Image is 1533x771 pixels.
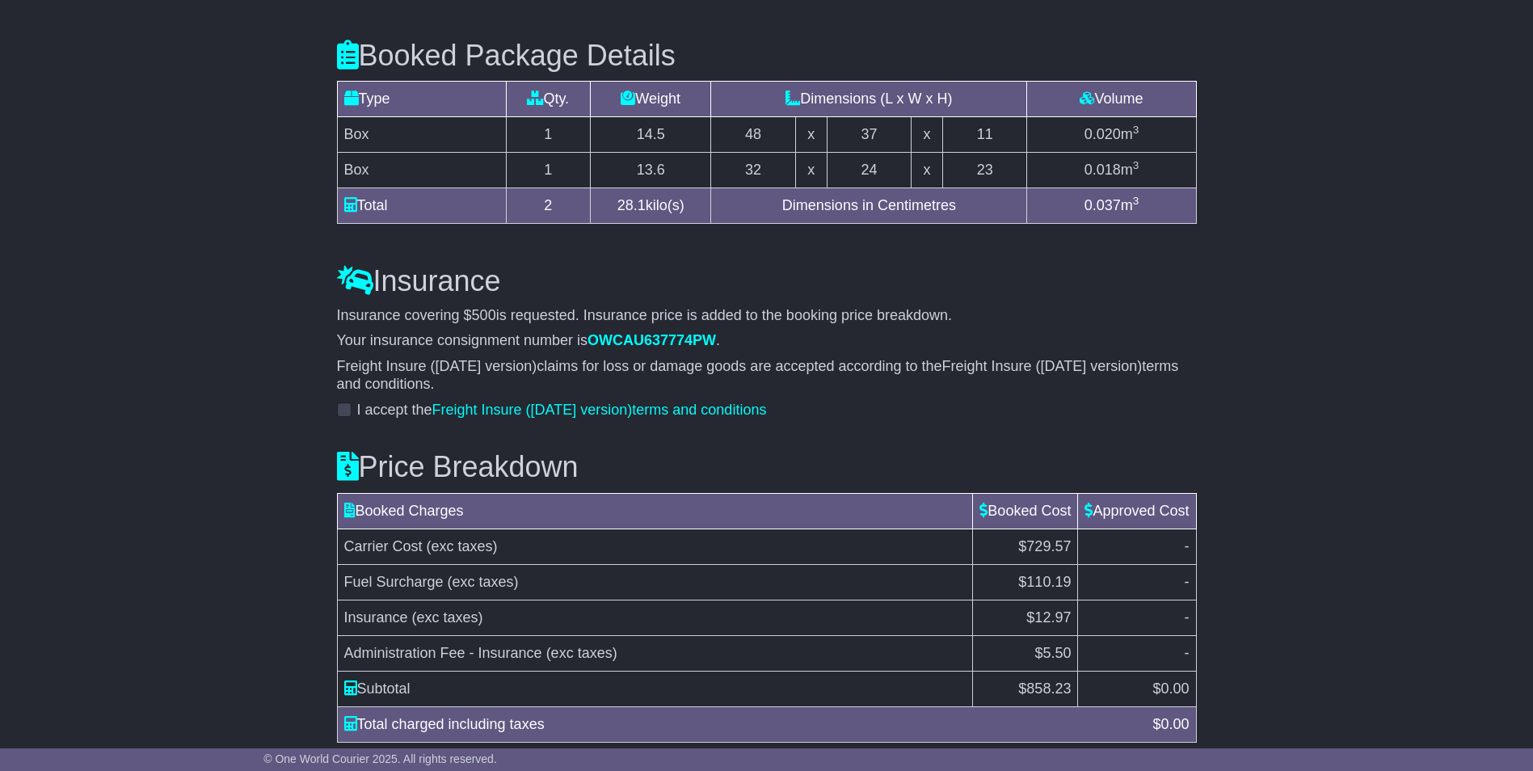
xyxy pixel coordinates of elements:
[337,358,537,374] span: Freight Insure ([DATE] version)
[827,153,912,188] td: 24
[337,332,1197,350] p: Your insurance consignment number is .
[1133,159,1139,171] sup: 3
[827,117,912,153] td: 37
[412,609,483,626] span: (exc taxes)
[1026,680,1071,697] span: 858.23
[1185,645,1190,661] span: -
[337,307,1197,325] p: Insurance covering $ is requested. Insurance price is added to the booking price breakdown.
[344,538,423,554] span: Carrier Cost
[337,82,506,117] td: Type
[1084,162,1121,178] span: 0.018
[1160,716,1189,732] span: 0.00
[711,117,796,153] td: 48
[448,574,519,590] span: (exc taxes)
[591,188,711,224] td: kilo(s)
[337,153,506,188] td: Box
[1185,574,1190,590] span: -
[591,82,711,117] td: Weight
[1027,117,1196,153] td: m
[336,714,1145,735] div: Total charged including taxes
[546,645,617,661] span: (exc taxes)
[912,153,943,188] td: x
[912,117,943,153] td: x
[1160,680,1189,697] span: 0.00
[1027,153,1196,188] td: m
[337,671,973,706] td: Subtotal
[1078,493,1196,529] td: Approved Cost
[711,82,1027,117] td: Dimensions (L x W x H)
[1026,609,1071,626] span: $12.97
[427,538,498,554] span: (exc taxes)
[1018,538,1071,554] span: $729.57
[1078,671,1196,706] td: $
[1185,538,1190,554] span: -
[337,451,1197,483] h3: Price Breakdown
[1027,188,1196,224] td: m
[432,402,633,418] span: Freight Insure ([DATE] version)
[337,188,506,224] td: Total
[973,493,1078,529] td: Booked Cost
[617,197,646,213] span: 28.1
[591,117,711,153] td: 14.5
[357,402,767,419] label: I accept the
[1034,645,1071,661] span: $5.50
[506,188,591,224] td: 2
[337,493,973,529] td: Booked Charges
[1185,609,1190,626] span: -
[263,752,497,765] span: © One World Courier 2025. All rights reserved.
[337,40,1197,72] h3: Booked Package Details
[472,307,496,323] span: 500
[506,117,591,153] td: 1
[942,358,1143,374] span: Freight Insure ([DATE] version)
[942,153,1027,188] td: 23
[506,153,591,188] td: 1
[711,188,1027,224] td: Dimensions in Centimetres
[591,153,711,188] td: 13.6
[795,153,827,188] td: x
[588,332,716,348] span: OWCAU637774PW
[337,358,1197,393] p: claims for loss or damage goods are accepted according to the terms and conditions.
[1084,126,1121,142] span: 0.020
[337,117,506,153] td: Box
[344,574,444,590] span: Fuel Surcharge
[942,117,1027,153] td: 11
[1018,574,1071,590] span: $110.19
[1144,714,1197,735] div: $
[711,153,796,188] td: 32
[1027,82,1196,117] td: Volume
[795,117,827,153] td: x
[344,609,408,626] span: Insurance
[1133,124,1139,136] sup: 3
[432,402,767,418] a: Freight Insure ([DATE] version)terms and conditions
[1133,195,1139,207] sup: 3
[506,82,591,117] td: Qty.
[1084,197,1121,213] span: 0.037
[344,645,542,661] span: Administration Fee - Insurance
[337,265,1197,297] h3: Insurance
[973,671,1078,706] td: $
